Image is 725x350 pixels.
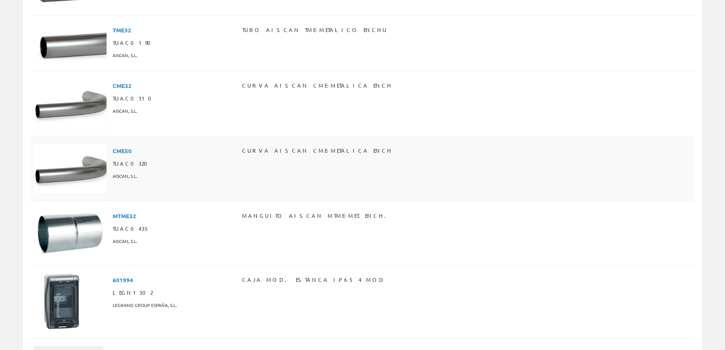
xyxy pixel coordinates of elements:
[113,286,153,299] span: LEGN1302
[242,23,387,36] span: TUBO AISCAN TME-METALICO ENCHU
[242,79,392,92] span: CURVA AISCAN CME-METALICA ENCH
[113,92,156,105] span: TUAC0310
[113,222,149,235] span: TUAC0435
[113,23,131,36] span: TME32
[33,144,107,193] img: Foto artículo CURVA AISCAN CME-METALICA ENCH (192x129.85714285714)
[113,209,136,222] span: MTME32
[33,273,91,330] img: Foto artículo CAJA MOD. ESTANCA IP65 4 MOD (150x150)
[113,105,137,118] span: AISCAN, S.L.
[242,209,390,222] span: MANGUITO AISCAN MTME-MET.ENCH.
[113,49,137,62] span: AISCAN, S.L.
[113,273,133,286] span: 601994
[113,170,137,183] span: AISCAN, S.L.
[113,144,132,157] span: CME50
[113,36,155,49] span: TUAC0190
[242,144,392,157] span: CURVA AISCAN CME-METALICA ENCH
[113,157,152,170] span: TUAC0320
[33,23,107,63] img: Foto artículo TUBO AISCAN TME-METALICO ENCHU (192x105)
[33,209,107,257] img: Foto artículo MANGUITO AISCAN MTME-MET.ENCH. (192x126.85714285714)
[242,273,384,286] span: CAJA MOD. ESTANCA IP65 4 MOD
[113,235,137,248] span: AISCAN, S.L.
[113,79,132,92] span: CME32
[113,299,177,312] span: LEGRAND GROUP ESPAÑA, S.L.
[33,79,107,128] img: Foto artículo CURVA AISCAN CME-METALICA ENCH (192x129.85714285714)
